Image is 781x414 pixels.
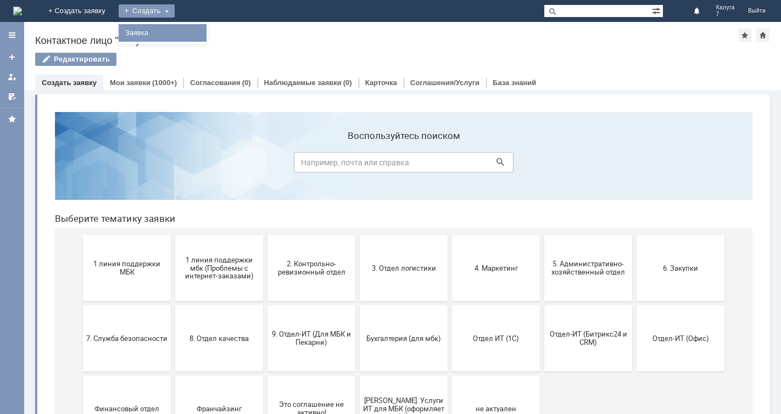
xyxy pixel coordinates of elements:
a: Перейти на домашнюю страницу [13,7,22,15]
button: Финансовый отдел [37,272,125,338]
button: 1 линия поддержки мбк (Проблемы с интернет-заказами) [129,132,217,198]
span: Калуга [716,4,735,11]
span: 7. Служба безопасности [40,231,121,239]
span: не актуален [409,301,490,309]
div: (0) [343,79,352,87]
a: Заявка [121,26,204,40]
button: 1 линия поддержки МБК [37,132,125,198]
a: Мои заявки [3,68,21,86]
span: 9. Отдел-ИТ (Для МБК и Пекарни) [225,227,306,243]
button: 3. Отдел логистики [314,132,401,198]
span: [PERSON_NAME]. Услуги ИТ для МБК (оформляет L1) [317,293,398,317]
span: 8. Отдел качества [132,231,214,239]
div: Сделать домашней страницей [756,29,769,42]
button: Отдел-ИТ (Офис) [590,202,678,268]
span: 3. Отдел логистики [317,160,398,169]
span: 6. Закупки [594,160,675,169]
div: Создать [119,4,175,18]
button: не актуален [406,272,494,338]
a: Мои заявки [110,79,150,87]
span: Отдел-ИТ (Битрикс24 и CRM) [501,227,583,243]
span: 1 линия поддержки МБК [40,156,121,173]
button: 2. Контрольно-ревизионный отдел [221,132,309,198]
label: Воспользуйтесь поиском [248,27,467,38]
button: Отдел-ИТ (Битрикс24 и CRM) [498,202,586,268]
a: Создать заявку [42,79,97,87]
div: (0) [242,79,251,87]
button: Бухгалтерия (для мбк) [314,202,401,268]
button: 4. Маркетинг [406,132,494,198]
button: 5. Административно-хозяйственный отдел [498,132,586,198]
a: База знаний [493,79,536,87]
a: Согласования [190,79,241,87]
span: 4. Маркетинг [409,160,490,169]
span: Отдел-ИТ (Офис) [594,231,675,239]
span: Франчайзинг [132,301,214,309]
span: Расширенный поиск [652,5,663,15]
button: Франчайзинг [129,272,217,338]
img: logo [13,7,22,15]
span: Бухгалтерия (для мбк) [317,231,398,239]
button: 7. Служба безопасности [37,202,125,268]
div: (1000+) [152,79,177,87]
span: Финансовый отдел [40,301,121,309]
a: Карточка [365,79,397,87]
div: Контактное лицо "Калуга 7" [35,35,738,46]
span: 5. Административно-хозяйственный отдел [501,156,583,173]
a: Создать заявку [3,48,21,66]
div: Добавить в избранное [738,29,751,42]
header: Выберите тематику заявки [9,110,706,121]
a: Соглашения/Услуги [410,79,479,87]
button: Это соглашение не активно! [221,272,309,338]
span: 7 [716,11,735,18]
span: 2. Контрольно-ревизионный отдел [225,156,306,173]
span: Это соглашение не активно! [225,297,306,314]
button: 8. Отдел качества [129,202,217,268]
span: Отдел ИТ (1С) [409,231,490,239]
a: Наблюдаемые заявки [264,79,342,87]
span: 1 линия поддержки мбк (Проблемы с интернет-заказами) [132,152,214,177]
button: Отдел ИТ (1С) [406,202,494,268]
button: [PERSON_NAME]. Услуги ИТ для МБК (оформляет L1) [314,272,401,338]
input: Например, почта или справка [248,49,467,69]
a: Мои согласования [3,88,21,105]
button: 6. Закупки [590,132,678,198]
button: 9. Отдел-ИТ (Для МБК и Пекарни) [221,202,309,268]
